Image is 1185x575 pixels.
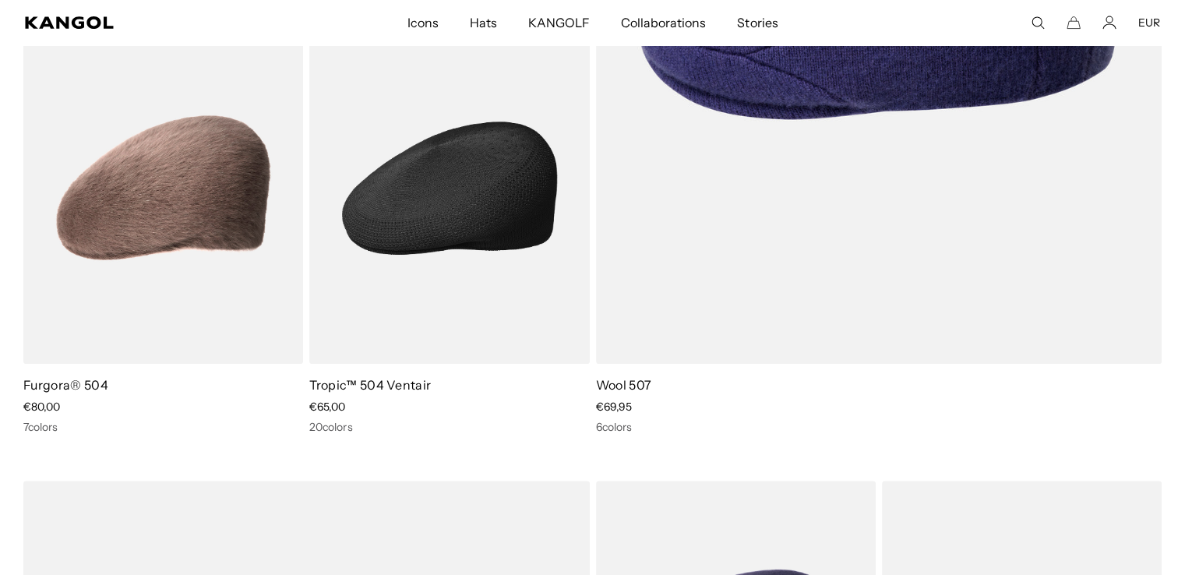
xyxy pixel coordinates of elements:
a: Tropic™ 504 Ventair [309,377,431,393]
span: €69,95 [596,400,632,414]
div: 7 colors [23,420,303,434]
a: Kangol [25,16,270,29]
a: Account [1102,16,1116,30]
span: €80,00 [23,400,60,414]
a: Wool 507 [596,377,652,393]
img: Tropic™ 504 Ventair [309,12,589,364]
button: EUR [1138,16,1160,30]
img: Furgora® 504 [23,12,303,364]
button: Cart [1067,16,1081,30]
div: 20 colors [309,420,589,434]
summary: Search here [1031,16,1045,30]
span: €65,00 [309,400,345,414]
div: 6 colors [596,420,1162,434]
a: Furgora® 504 [23,377,108,393]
